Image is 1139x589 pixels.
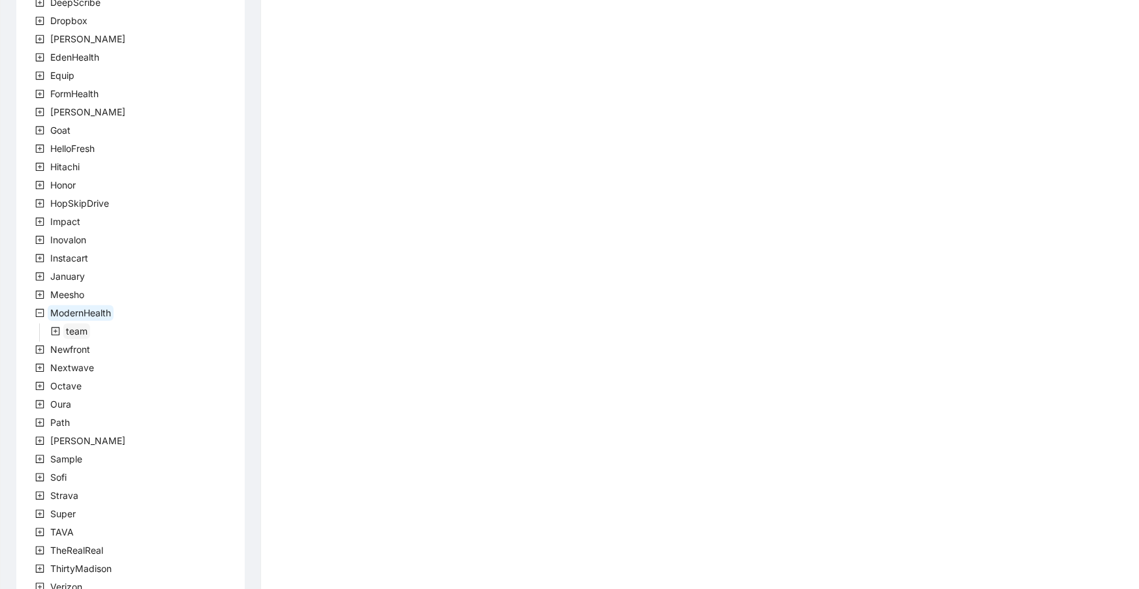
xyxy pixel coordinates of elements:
span: TheRealReal [48,543,106,558]
span: ModernHealth [50,307,111,318]
span: Oura [50,399,71,410]
span: Instacart [48,250,91,266]
span: plus-square [35,528,44,537]
span: Inovalon [48,232,89,248]
span: HelloFresh [48,141,97,157]
span: January [50,271,85,282]
span: TheRealReal [50,545,103,556]
span: plus-square [35,382,44,391]
span: plus-square [35,345,44,354]
span: ModernHealth [48,305,114,321]
span: plus-square [35,71,44,80]
span: plus-square [35,162,44,172]
span: plus-square [35,509,44,519]
span: Oura [48,397,74,412]
span: [PERSON_NAME] [50,106,125,117]
span: Nextwave [48,360,97,376]
span: Super [50,508,76,519]
span: plus-square [35,35,44,44]
span: Octave [48,378,84,394]
span: Meesho [50,289,84,300]
span: plus-square [35,418,44,427]
span: plus-square [35,217,44,226]
span: Instacart [50,252,88,264]
span: plus-square [35,126,44,135]
span: Honor [50,179,76,190]
span: plus-square [35,491,44,500]
span: Sofi [48,470,69,485]
span: plus-square [35,455,44,464]
span: Garner [48,104,128,120]
span: plus-square [35,199,44,208]
span: Strava [50,490,78,501]
span: plus-square [35,235,44,245]
span: Rothman [48,433,128,449]
span: Nextwave [50,362,94,373]
span: Goat [48,123,73,138]
span: plus-square [35,546,44,555]
span: Dropbox [50,15,87,26]
span: FormHealth [50,88,99,99]
span: Equip [48,68,77,83]
span: Sofi [50,472,67,483]
span: plus-square [35,108,44,117]
span: Newfront [50,344,90,355]
span: Path [48,415,72,430]
span: TAVA [48,524,76,540]
span: plus-square [35,89,44,98]
span: Newfront [48,342,93,357]
span: [PERSON_NAME] [50,435,125,446]
span: Strava [48,488,81,504]
span: plus-square [35,254,44,263]
span: plus-square [35,473,44,482]
span: plus-square [35,436,44,446]
span: Octave [50,380,82,391]
span: plus-square [35,564,44,573]
span: Honor [48,177,78,193]
span: plus-square [35,272,44,281]
span: Sample [48,451,85,467]
span: plus-square [35,144,44,153]
span: HopSkipDrive [48,196,112,211]
span: HelloFresh [50,143,95,154]
span: ThirtyMadison [50,563,112,574]
span: Equip [50,70,74,81]
span: Earnest [48,31,128,47]
span: plus-square [35,16,44,25]
span: Path [50,417,70,428]
span: team [66,325,87,337]
span: Impact [48,214,83,230]
span: Inovalon [50,234,86,245]
span: EdenHealth [50,52,99,63]
span: Impact [50,216,80,227]
span: HopSkipDrive [50,198,109,209]
span: January [48,269,87,284]
span: plus-square [35,290,44,299]
span: TAVA [50,526,74,537]
span: Dropbox [48,13,90,29]
span: Meesho [48,287,87,303]
span: FormHealth [48,86,101,102]
span: [PERSON_NAME] [50,33,125,44]
span: plus-square [35,53,44,62]
span: plus-square [35,181,44,190]
span: EdenHealth [48,50,102,65]
span: minus-square [35,309,44,318]
span: Hitachi [50,161,80,172]
span: plus-square [35,400,44,409]
span: plus-square [35,363,44,372]
span: ThirtyMadison [48,561,114,577]
span: Hitachi [48,159,82,175]
span: Sample [50,453,82,464]
span: plus-square [51,327,60,336]
span: Goat [50,125,70,136]
span: team [63,324,90,339]
span: Super [48,506,78,522]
